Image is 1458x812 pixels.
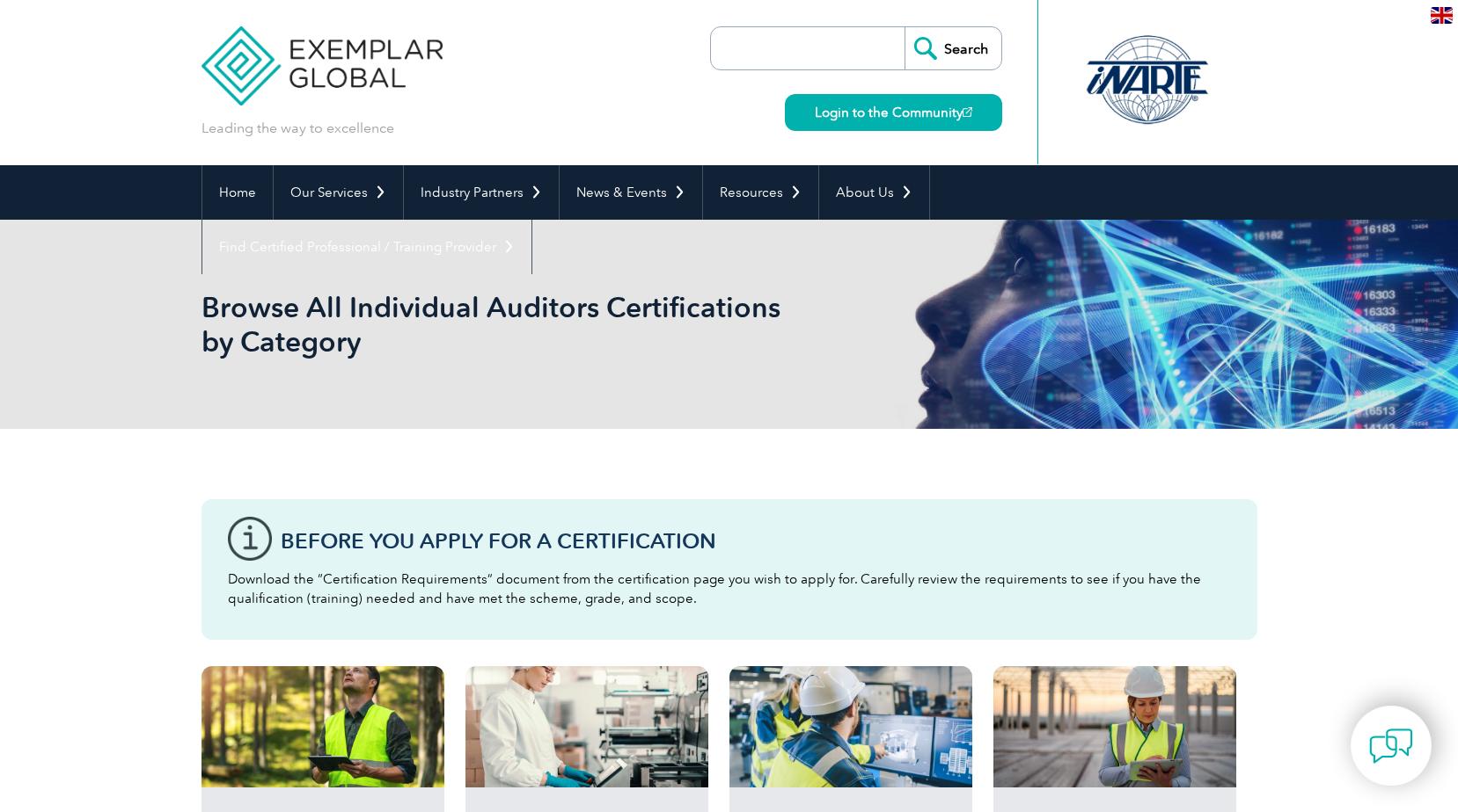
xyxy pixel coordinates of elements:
a: Home [202,165,273,220]
img: open_square.png [963,107,972,117]
img: en [1431,7,1453,24]
a: About Us [819,165,929,220]
p: Download the “Certification Requirements” document from the certification page you wish to apply ... [228,569,1231,608]
h3: Before You Apply For a Certification [281,530,1231,552]
a: News & Events [560,165,702,220]
a: Resources [703,165,818,220]
p: Leading the way to excellence [201,119,394,138]
input: Search [905,27,1001,69]
a: Find Certified Professional / Training Provider [202,220,531,274]
a: Our Services [274,165,403,220]
a: Login to the Community [785,94,1002,131]
a: Industry Partners [404,165,559,220]
img: contact-chat.png [1369,724,1413,768]
h1: Browse All Individual Auditors Certifications by Category [201,290,877,359]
